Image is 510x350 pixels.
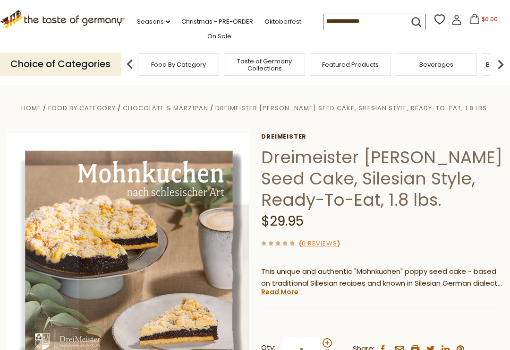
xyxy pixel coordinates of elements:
[207,31,231,42] a: On Sale
[464,14,504,28] button: $0.00
[482,15,498,23] span: $0.00
[215,104,489,113] a: Dreimeister [PERSON_NAME] Seed Cake, Silesian Style, Ready-To-Eat, 1.8 lbs.
[302,239,337,249] a: 0 Reviews
[120,55,139,74] img: previous arrow
[299,239,340,248] span: ( )
[261,147,503,210] h1: Dreimeister [PERSON_NAME] Seed Cake, Silesian Style, Ready-To-Eat, 1.8 lbs.
[264,17,301,27] a: Oktoberfest
[48,104,116,113] a: Food By Category
[227,58,302,72] a: Taste of Germany Collections
[261,212,304,230] span: $29.95
[137,17,170,27] a: Seasons
[151,61,206,68] a: Food By Category
[419,61,453,68] a: Beverages
[491,55,510,74] img: next arrow
[322,61,379,68] a: Featured Products
[261,266,503,289] p: This unique and authentic "Mohnkuchen" poppy seed cake - based on traditional Siliesian recipes a...
[261,133,503,140] a: Dreimeister
[181,17,253,27] a: Christmas - PRE-ORDER
[123,104,208,113] a: Chocolate & Marzipan
[261,287,298,297] a: Read More
[21,104,41,113] a: Home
